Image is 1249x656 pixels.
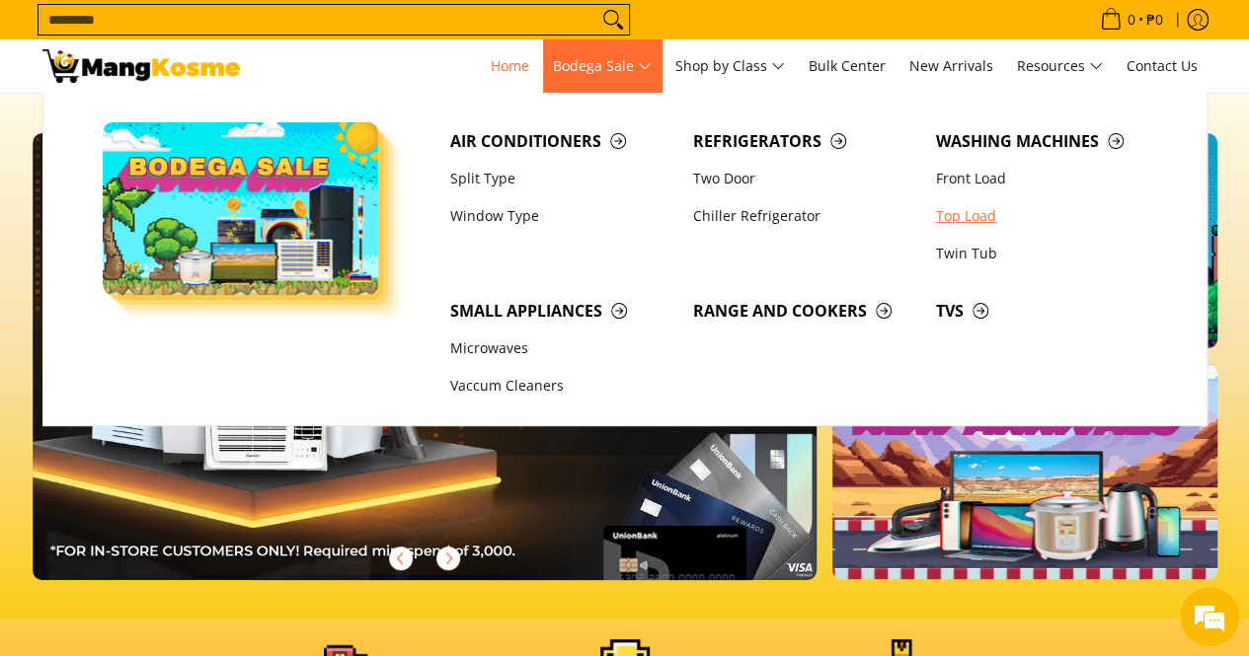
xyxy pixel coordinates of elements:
[1125,13,1138,27] span: 0
[683,160,926,197] a: Two Door
[926,197,1169,235] a: Top Load
[683,197,926,235] a: Chiller Refrigerator
[799,39,896,93] a: Bulk Center
[42,49,240,83] img: Mang Kosme: Your Home Appliances Warehouse Sale Partner!
[1094,9,1169,31] span: •
[440,160,683,197] a: Split Type
[1143,13,1166,27] span: ₱0
[909,56,993,75] span: New Arrivals
[1017,54,1103,79] span: Resources
[936,299,1159,324] span: TVs
[427,537,470,580] button: Next
[450,299,673,324] span: Small Appliances
[693,299,916,324] span: Range and Cookers
[481,39,539,93] a: Home
[899,39,1003,93] a: New Arrivals
[553,54,652,79] span: Bodega Sale
[260,39,1208,93] nav: Main Menu
[1117,39,1208,93] a: Contact Us
[1007,39,1113,93] a: Resources
[103,122,379,295] img: Bodega Sale
[926,160,1169,197] a: Front Load
[1127,56,1198,75] span: Contact Us
[440,197,683,235] a: Window Type
[693,129,916,154] span: Refrigerators
[379,537,423,580] button: Previous
[683,292,926,329] a: Range and Cookers
[440,330,683,368] a: Microwaves
[926,235,1169,272] a: Twin Tub
[450,129,673,154] span: Air Conditioners
[440,122,683,160] a: Air Conditioners
[491,56,529,75] span: Home
[926,292,1169,329] a: TVs
[440,292,683,329] a: Small Appliances
[543,39,662,93] a: Bodega Sale
[675,54,785,79] span: Shop by Class
[926,122,1169,160] a: Washing Machines
[936,129,1159,154] span: Washing Machines
[440,368,683,405] a: Vaccum Cleaners
[809,56,886,75] span: Bulk Center
[597,5,629,35] button: Search
[665,39,795,93] a: Shop by Class
[683,122,926,160] a: Refrigerators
